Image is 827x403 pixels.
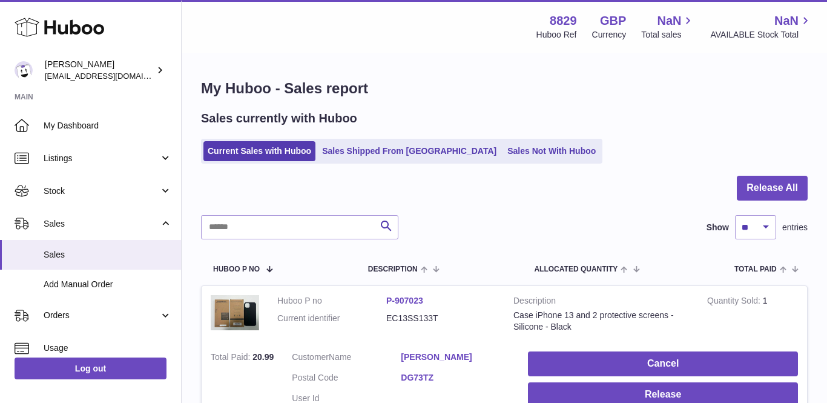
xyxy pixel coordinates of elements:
[386,296,423,305] a: P-907023
[737,176,808,201] button: Release All
[203,141,315,161] a: Current Sales with Huboo
[401,351,510,363] a: [PERSON_NAME]
[641,13,695,41] a: NaN Total sales
[774,13,799,29] span: NaN
[707,296,763,308] strong: Quantity Sold
[782,222,808,233] span: entries
[211,352,252,365] strong: Total Paid
[503,141,600,161] a: Sales Not With Huboo
[710,13,812,41] a: NaN AVAILABLE Stock Total
[550,13,577,29] strong: 8829
[44,185,159,197] span: Stock
[513,295,689,310] strong: Description
[698,286,807,342] td: 1
[252,352,274,362] span: 20.99
[44,279,172,290] span: Add Manual Order
[45,59,154,82] div: [PERSON_NAME]
[600,13,626,29] strong: GBP
[710,29,812,41] span: AVAILABLE Stock Total
[44,310,159,321] span: Orders
[513,310,689,333] div: Case iPhone 13 and 2 protective screens - Silicone - Black
[534,265,618,273] span: ALLOCATED Quantity
[292,352,329,362] span: Customer
[44,249,172,261] span: Sales
[536,29,577,41] div: Huboo Ref
[277,295,386,307] dt: Huboo P no
[386,313,495,324] dd: EC13SS133T
[201,110,357,127] h2: Sales currently with Huboo
[211,295,259,330] img: 88291701543385.png
[277,313,386,324] dt: Current identifier
[292,372,401,387] dt: Postal Code
[401,372,510,384] a: DG73TZ
[292,351,401,366] dt: Name
[707,222,729,233] label: Show
[528,351,798,376] button: Cancel
[45,71,178,81] span: [EMAIL_ADDRESS][DOMAIN_NAME]
[734,265,777,273] span: Total paid
[213,265,260,273] span: Huboo P no
[368,265,418,273] span: Description
[44,218,159,230] span: Sales
[592,29,627,41] div: Currency
[15,61,33,79] img: commandes@kpmatech.com
[15,358,166,379] a: Log out
[657,13,681,29] span: NaN
[44,120,172,132] span: My Dashboard
[44,342,172,354] span: Usage
[201,79,808,98] h1: My Huboo - Sales report
[318,141,501,161] a: Sales Shipped From [GEOGRAPHIC_DATA]
[44,153,159,164] span: Listings
[641,29,695,41] span: Total sales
